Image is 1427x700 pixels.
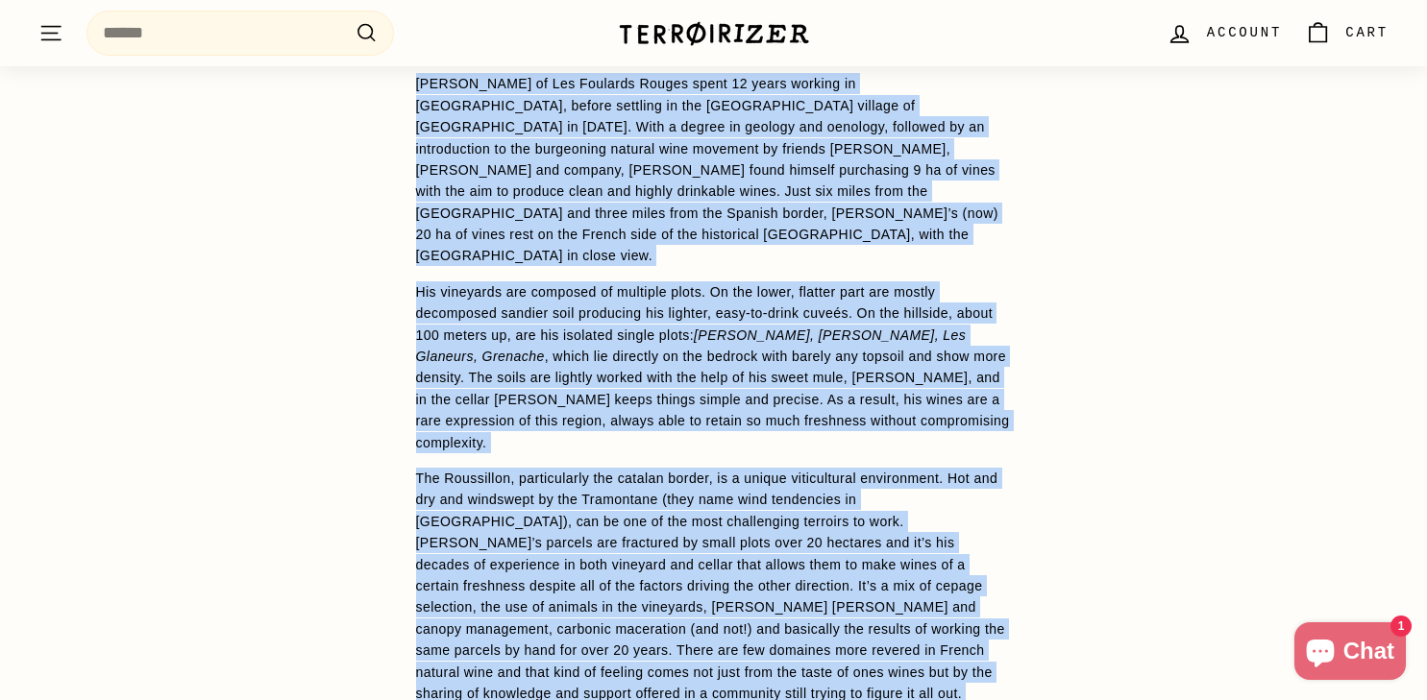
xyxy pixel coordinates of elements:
a: Cart [1293,5,1400,61]
span: Cart [1345,22,1389,43]
inbox-online-store-chat: Shopify online store chat [1289,622,1412,685]
span: , which lie directly on the bedrock with barely any topsoil and show more density. The soils are ... [416,349,1010,450]
span: His vineyards are composed of multiple plots. On the lower, flatter part are mostly decomposed sa... [416,284,994,343]
a: Account [1155,5,1293,61]
p: [PERSON_NAME] of Les Foulards Rouges spent 12 years working in [GEOGRAPHIC_DATA], before settling... [416,73,1012,267]
span: Account [1207,22,1282,43]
